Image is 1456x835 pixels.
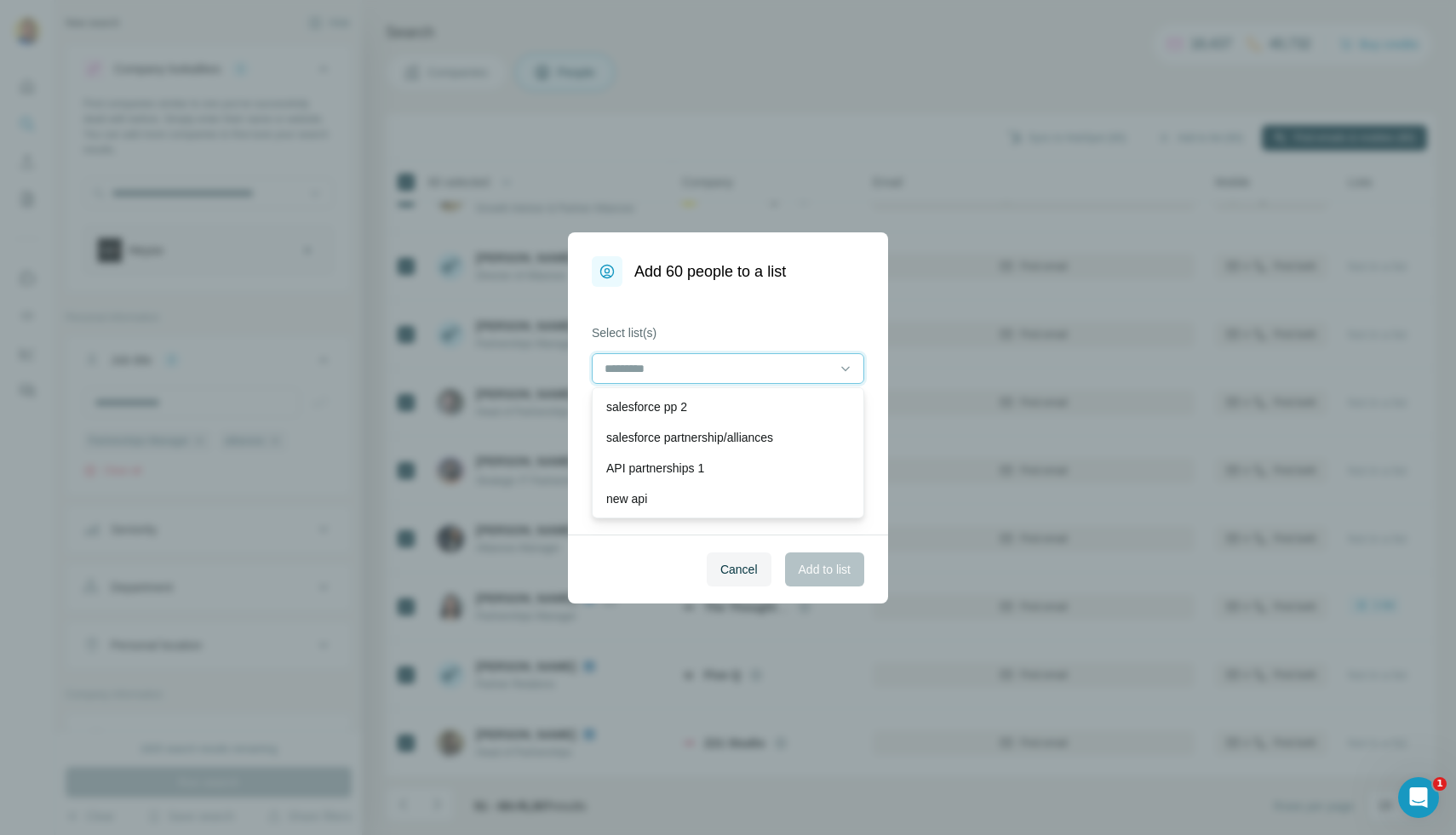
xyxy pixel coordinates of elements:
h1: Add 60 people to a list [634,260,786,283]
label: Select list(s) [592,324,864,341]
span: 1 [1433,777,1447,791]
p: salesforce pp 2 [606,398,687,415]
iframe: Intercom live chat [1398,777,1439,818]
button: Cancel [707,552,771,586]
span: Cancel [720,561,758,578]
p: API partnerships 1 [606,460,704,477]
p: new api [606,490,647,507]
p: salesforce partnership/alliances [606,429,773,446]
